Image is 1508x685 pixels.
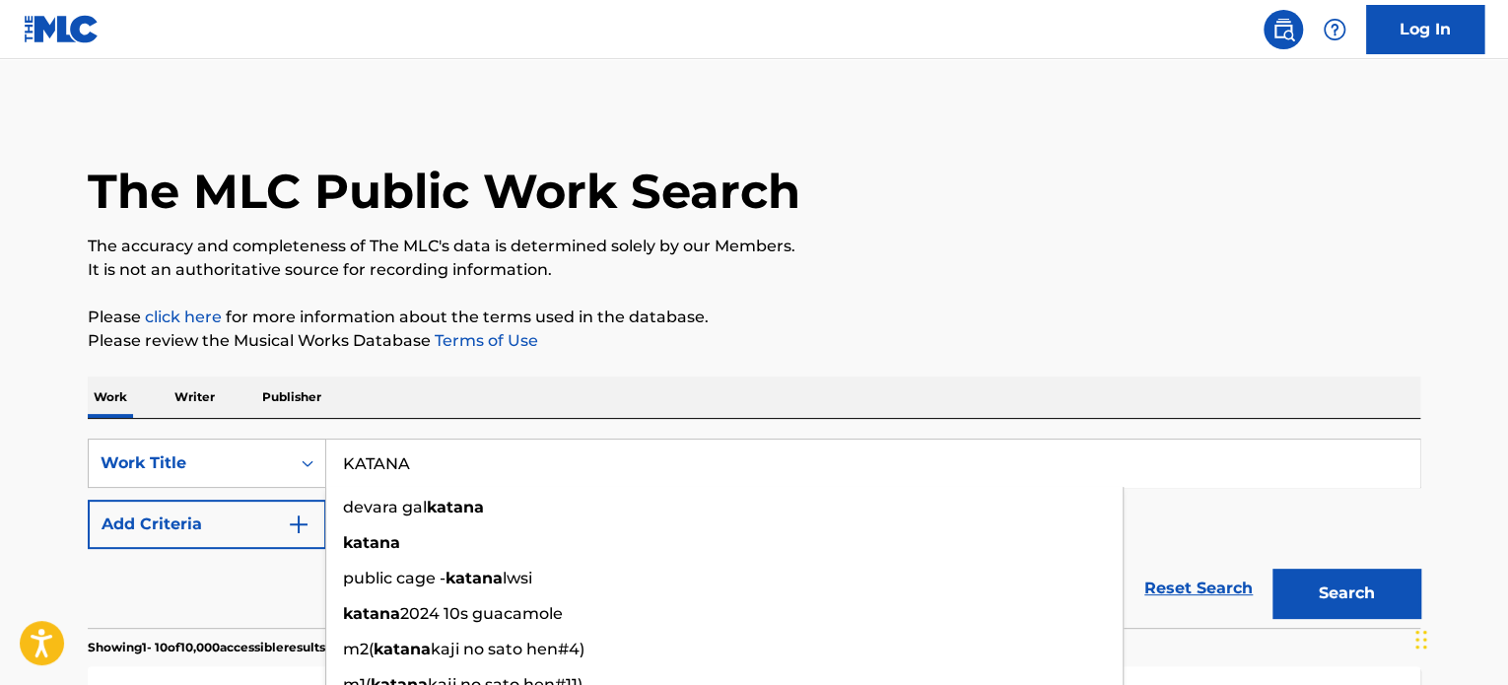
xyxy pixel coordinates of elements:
a: click here [145,308,222,326]
form: Search Form [88,439,1420,628]
p: Please for more information about the terms used in the database. [88,306,1420,329]
h1: The MLC Public Work Search [88,162,800,221]
span: m2( [343,640,374,658]
button: Add Criteria [88,500,326,549]
button: Search [1272,569,1420,618]
img: 9d2ae6d4665cec9f34b9.svg [287,513,310,536]
span: devara gal [343,498,427,516]
strong: katana [446,569,503,587]
strong: katana [427,498,484,516]
a: Terms of Use [431,331,538,350]
strong: katana [343,604,400,623]
div: Drag [1415,610,1427,669]
span: public cage - [343,569,446,587]
iframe: Chat Widget [1409,590,1508,685]
a: Log In [1366,5,1484,54]
p: It is not an authoritative source for recording information. [88,258,1420,282]
p: Work [88,377,133,418]
p: Showing 1 - 10 of 10,000 accessible results (Total 41,169 ) [88,639,402,656]
p: Please review the Musical Works Database [88,329,1420,353]
span: kaji no sato hen#4) [431,640,584,658]
p: The accuracy and completeness of The MLC's data is determined solely by our Members. [88,235,1420,258]
img: MLC Logo [24,15,100,43]
strong: katana [343,533,400,552]
a: Public Search [1264,10,1303,49]
p: Writer [169,377,221,418]
span: 2024 10s guacamole [400,604,563,623]
span: lwsi [503,569,532,587]
div: Help [1315,10,1354,49]
img: search [1271,18,1295,41]
p: Publisher [256,377,327,418]
a: Reset Search [1134,567,1263,610]
img: help [1323,18,1346,41]
strong: katana [374,640,431,658]
div: Work Title [101,451,278,475]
